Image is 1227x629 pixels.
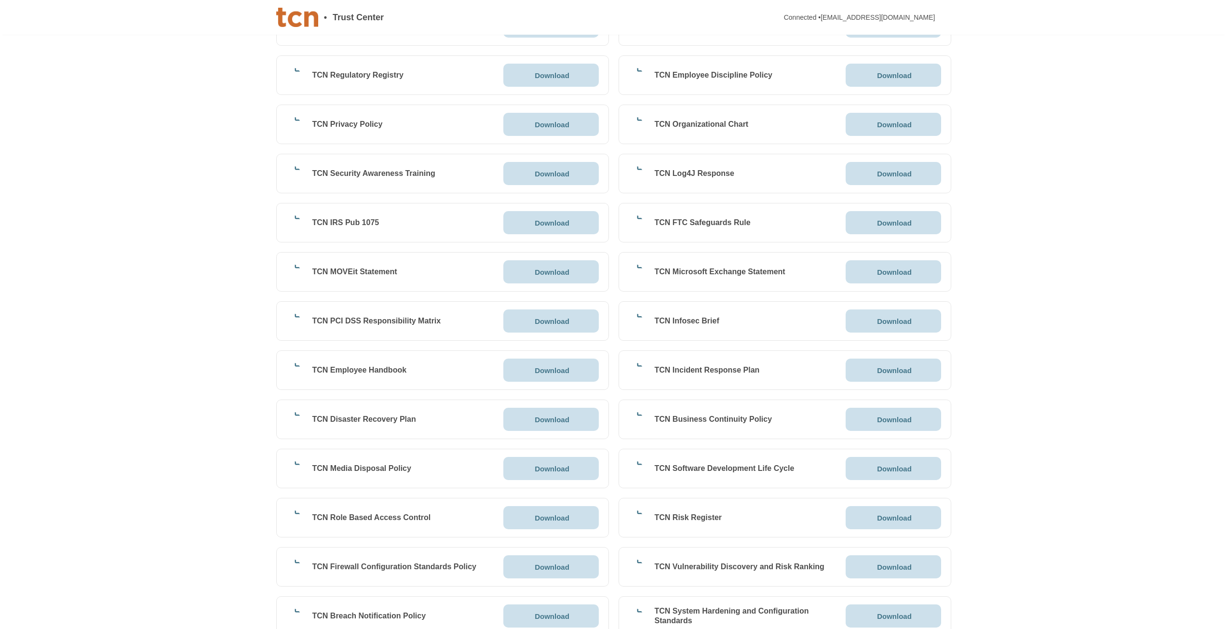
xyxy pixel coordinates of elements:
[877,170,912,177] p: Download
[312,218,379,228] div: TCN IRS Pub 1075
[535,72,569,79] p: Download
[877,318,912,325] p: Download
[312,464,411,473] div: TCN Media Disposal Policy
[312,562,476,572] div: TCN Firewall Configuration Standards Policy
[312,267,397,277] div: TCN MOVEit Statement
[333,13,384,22] span: Trust Center
[655,169,734,178] div: TCN Log4J Response
[312,365,407,375] div: TCN Employee Handbook
[312,611,426,621] div: TCN Breach Notification Policy
[312,316,441,326] div: TCN PCI DSS Responsibility Matrix
[535,367,569,374] p: Download
[535,514,569,522] p: Download
[535,318,569,325] p: Download
[535,465,569,472] p: Download
[655,316,719,326] div: TCN Infosec Brief
[655,218,751,228] div: TCN FTC Safeguards Rule
[877,268,912,276] p: Download
[276,8,318,27] img: Company Banner
[312,70,404,80] div: TCN Regulatory Registry
[877,367,912,374] p: Download
[655,562,824,572] div: TCN Vulnerability Discovery and Risk Ranking
[877,613,912,620] p: Download
[877,121,912,128] p: Download
[655,606,834,626] div: TCN System Hardening and Configuration Standards
[877,465,912,472] p: Download
[877,219,912,227] p: Download
[655,464,795,473] div: TCN Software Development Life Cycle
[535,170,569,177] p: Download
[535,416,569,423] p: Download
[535,121,569,128] p: Download
[535,563,569,571] p: Download
[655,365,760,375] div: TCN Incident Response Plan
[535,613,569,620] p: Download
[312,120,383,129] div: TCN Privacy Policy
[312,513,431,522] div: TCN Role Based Access Control
[535,268,569,276] p: Download
[312,169,435,178] div: TCN Security Awareness Training
[312,415,416,424] div: TCN Disaster Recovery Plan
[784,14,935,21] div: Connected • [EMAIL_ADDRESS][DOMAIN_NAME]
[655,120,749,129] div: TCN Organizational Chart
[535,219,569,227] p: Download
[877,514,912,522] p: Download
[655,513,722,522] div: TCN Risk Register
[655,415,772,424] div: TCN Business Continuity Policy
[877,563,912,571] p: Download
[877,72,912,79] p: Download
[655,70,773,80] div: TCN Employee Discipline Policy
[655,267,785,277] div: TCN Microsoft Exchange Statement
[324,13,327,22] span: •
[877,416,912,423] p: Download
